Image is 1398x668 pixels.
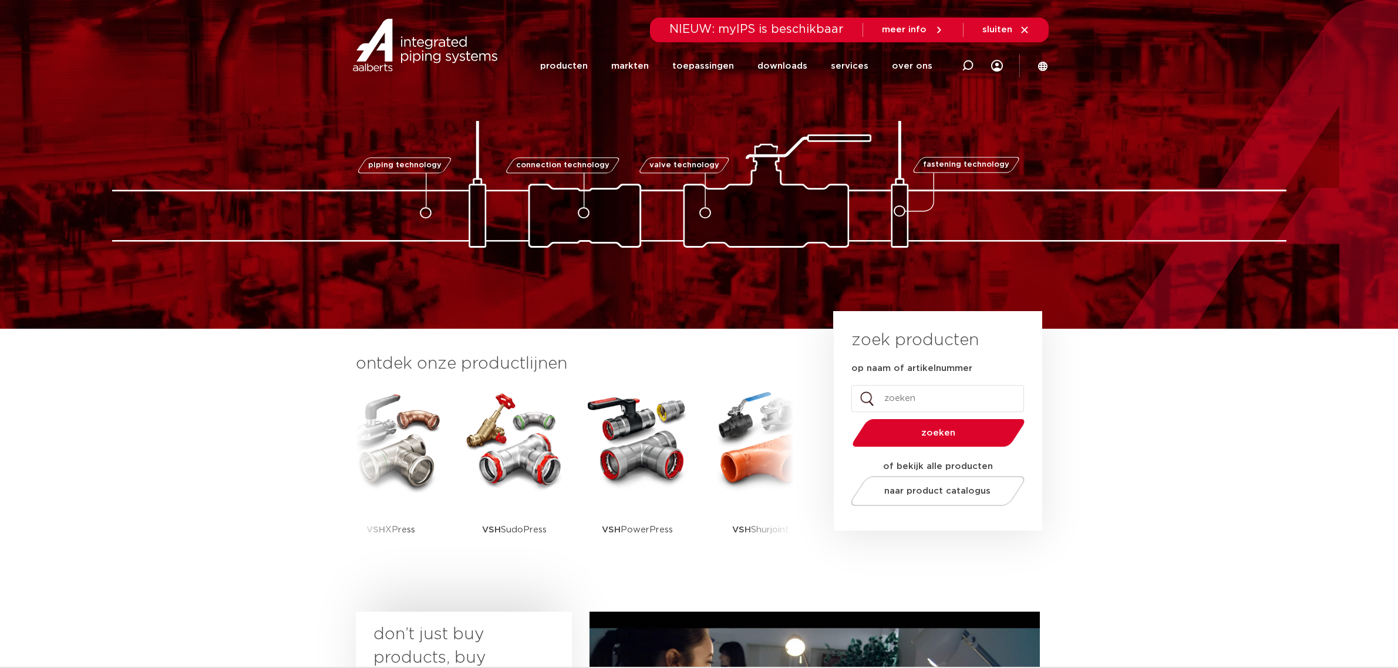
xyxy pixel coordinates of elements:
span: zoeken [882,429,995,437]
a: VSHSudoPress [461,387,567,566]
span: meer info [882,25,927,34]
span: naar product catalogus [884,487,991,495]
a: toepassingen [672,43,734,89]
a: markten [611,43,649,89]
strong: VSH [366,525,385,534]
strong: VSH [482,525,501,534]
label: op naam of artikelnummer [851,363,972,375]
a: naar product catalogus [847,476,1028,506]
span: connection technology [516,161,609,169]
a: VSHShurjoint [708,387,814,566]
a: VSHPowerPress [585,387,690,566]
a: sluiten [982,25,1030,35]
strong: VSH [602,525,621,534]
a: meer info [882,25,944,35]
h3: zoek producten [851,329,979,352]
span: NIEUW: myIPS is beschikbaar [669,23,844,35]
a: VSHXPress [338,387,444,566]
span: fastening technology [923,161,1009,169]
span: sluiten [982,25,1012,34]
span: valve technology [649,161,719,169]
a: over ons [892,43,932,89]
p: Shurjoint [732,493,789,566]
p: PowerPress [602,493,673,566]
span: piping technology [368,161,442,169]
p: XPress [366,493,415,566]
a: producten [540,43,588,89]
nav: Menu [540,43,932,89]
strong: VSH [732,525,751,534]
p: SudoPress [482,493,547,566]
strong: of bekijk alle producten [883,462,993,471]
button: zoeken [847,418,1029,448]
a: services [831,43,868,89]
input: zoeken [851,385,1024,412]
h3: ontdek onze productlijnen [356,352,794,376]
a: downloads [757,43,807,89]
